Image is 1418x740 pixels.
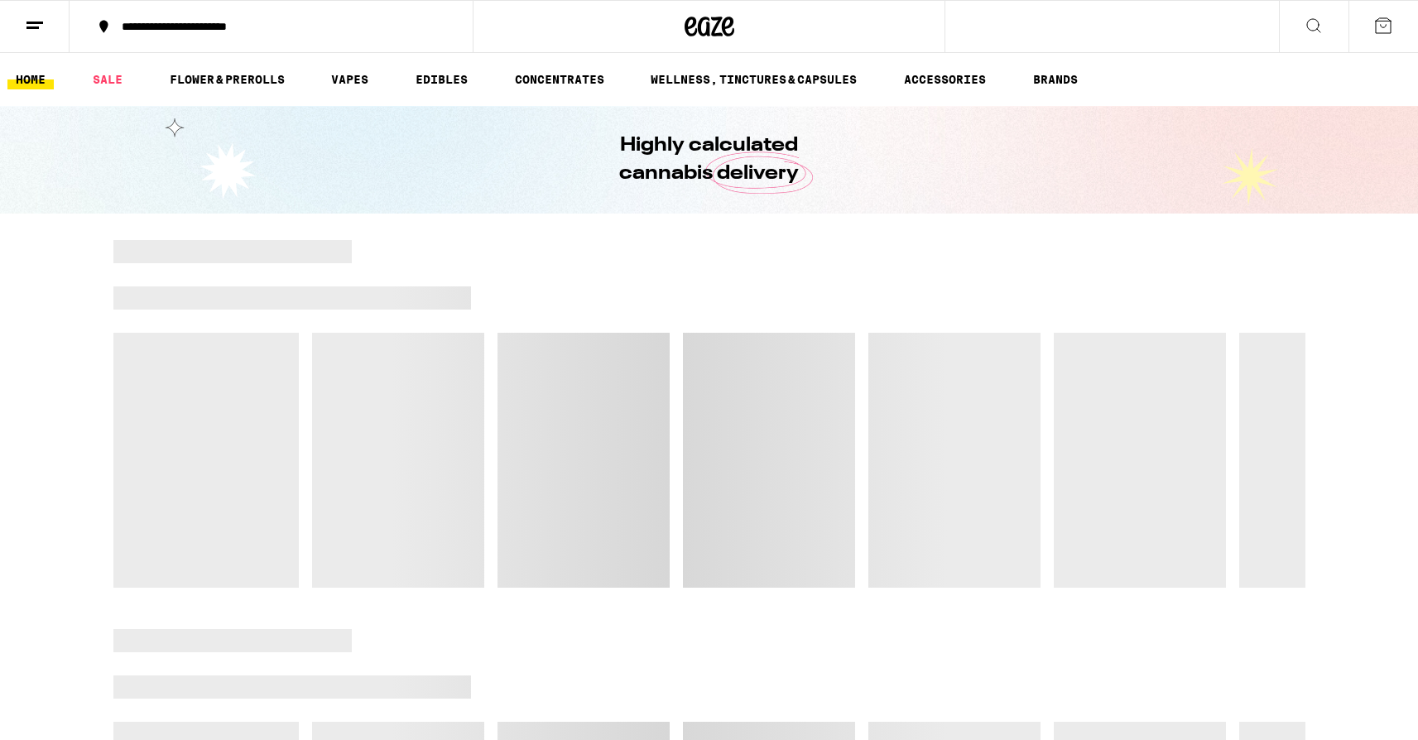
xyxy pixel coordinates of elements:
[896,70,994,89] a: ACCESSORIES
[84,70,131,89] a: SALE
[7,70,54,89] a: HOME
[407,70,476,89] a: EDIBLES
[161,70,293,89] a: FLOWER & PREROLLS
[323,70,377,89] a: VAPES
[573,132,846,188] h1: Highly calculated cannabis delivery
[1025,70,1086,89] a: BRANDS
[507,70,613,89] a: CONCENTRATES
[642,70,865,89] a: WELLNESS, TINCTURES & CAPSULES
